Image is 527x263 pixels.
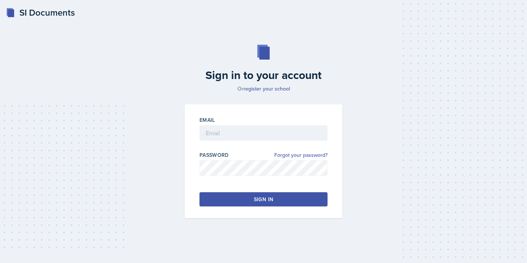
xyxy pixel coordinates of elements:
p: Or [180,85,347,92]
a: SI Documents [6,6,75,19]
label: Email [199,116,215,124]
input: Email [199,125,328,141]
div: Sign in [254,196,273,203]
a: Forgot your password? [274,151,328,159]
a: register your school [243,85,290,92]
h2: Sign in to your account [180,69,347,82]
label: Password [199,151,229,159]
button: Sign in [199,192,328,206]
